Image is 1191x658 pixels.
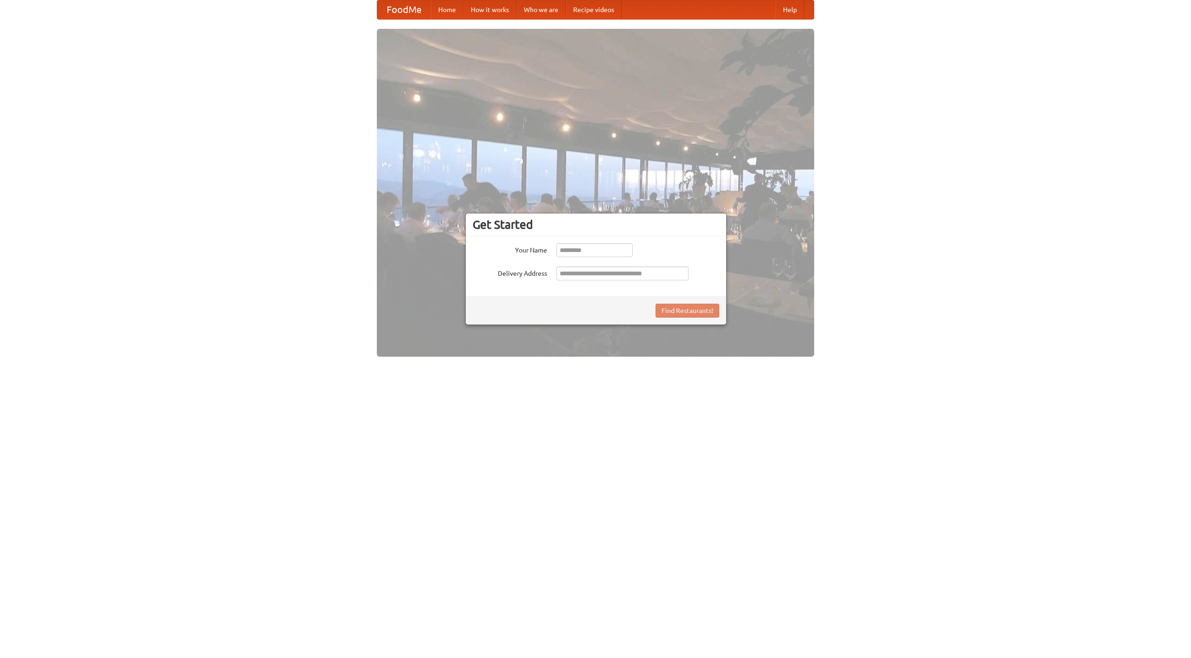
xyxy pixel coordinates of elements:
a: Help [776,0,804,19]
a: How it works [463,0,516,19]
a: Home [431,0,463,19]
label: Your Name [473,243,547,255]
a: Who we are [516,0,566,19]
label: Delivery Address [473,266,547,278]
a: FoodMe [377,0,431,19]
h3: Get Started [473,218,719,232]
a: Recipe videos [566,0,622,19]
button: Find Restaurants! [656,304,719,318]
